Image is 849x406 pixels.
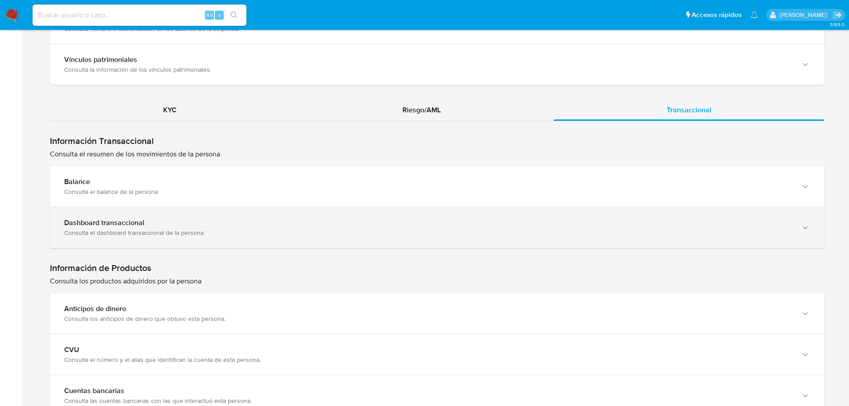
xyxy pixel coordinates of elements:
span: 3.155.0 [830,21,845,28]
span: KYC [163,105,176,115]
span: Transaccional [667,105,711,115]
span: s [218,11,221,19]
p: alan.sanchez@mercadolibre.com [779,11,830,19]
h1: Información de Productos [50,262,824,274]
a: Notificaciones [751,11,758,19]
p: Consulta los productos adquiridos por la persona [50,276,824,286]
input: Buscar usuario o caso... [33,9,246,21]
span: Accesos rápidos [692,10,742,20]
h1: Información Transaccional [50,135,824,147]
span: Alt [206,11,213,19]
p: Consulta el resumen de los movimientos de la persona [50,149,824,159]
button: search-icon [225,9,243,21]
span: Riesgo/AML [402,105,441,115]
a: Salir [833,10,842,20]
